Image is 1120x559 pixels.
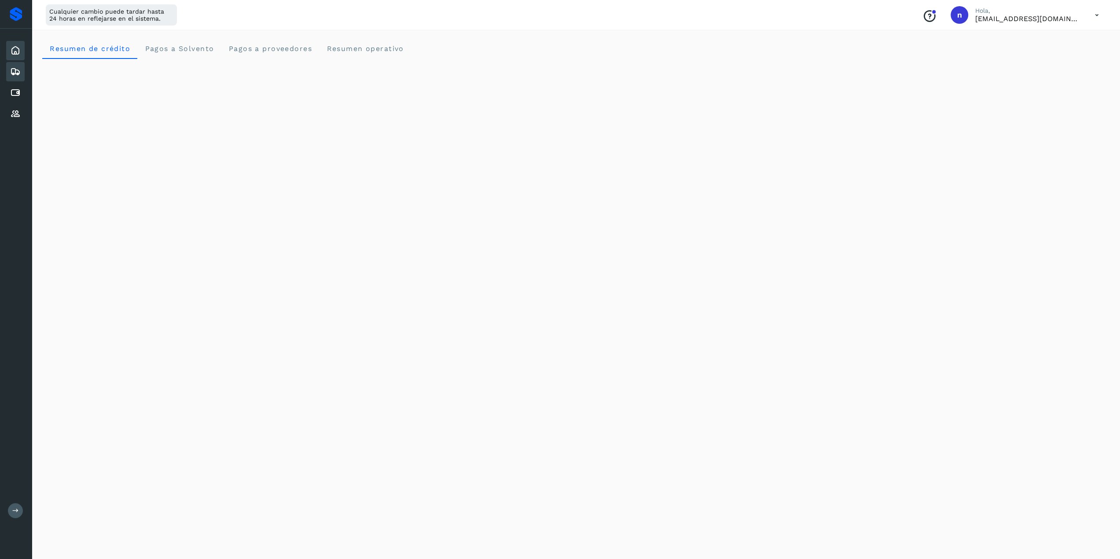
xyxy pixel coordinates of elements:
span: Resumen operativo [326,44,404,53]
div: Inicio [6,41,25,60]
p: niagara+prod@solvento.mx [975,15,1081,23]
div: Cuentas por pagar [6,83,25,102]
div: Cualquier cambio puede tardar hasta 24 horas en reflejarse en el sistema. [46,4,177,26]
span: Resumen de crédito [49,44,130,53]
span: Pagos a Solvento [144,44,214,53]
div: Proveedores [6,104,25,124]
p: Hola, [975,7,1081,15]
div: Embarques [6,62,25,81]
span: Pagos a proveedores [228,44,312,53]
